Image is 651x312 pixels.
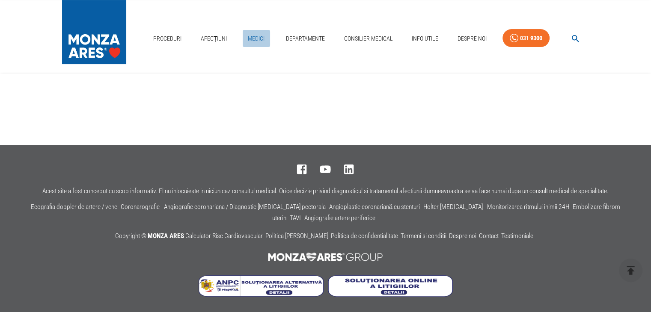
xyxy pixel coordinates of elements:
[520,33,542,44] div: 031 9300
[265,232,328,240] a: Politica [PERSON_NAME]
[197,30,231,47] a: Afecțiuni
[304,214,375,222] a: Angiografie artere periferice
[408,30,442,47] a: Info Utile
[121,203,326,211] a: Coronarografie - Angiografie coronariana / Diagnostic [MEDICAL_DATA] pectorala
[263,248,388,265] img: MONZA ARES Group
[328,275,453,297] img: Soluționarea online a litigiilor
[42,188,609,195] p: Acest site a fost conceput cu scop informativ. El nu inlocuieste in niciun caz consultul medical....
[115,231,536,242] p: Copyright ©
[185,232,263,240] a: Calculator Risc Cardiovascular
[148,232,184,240] span: MONZA ARES
[199,275,324,297] img: Soluționarea Alternativă a Litigiilor
[243,30,270,47] a: Medici
[449,232,476,240] a: Despre noi
[423,203,569,211] a: Holter [MEDICAL_DATA] - Monitorizarea ritmului inimii 24H
[331,232,398,240] a: Politica de confidentialitate
[454,30,490,47] a: Despre Noi
[328,290,453,298] a: Soluționarea online a litigiilor
[501,232,533,240] a: Testimoniale
[502,29,550,47] a: 031 9300
[272,203,620,222] a: Embolizare fibrom uterin
[199,290,328,298] a: Soluționarea Alternativă a Litigiilor
[31,203,117,211] a: Ecografia doppler de artere / vene
[290,214,301,222] a: TAVI
[619,259,642,282] button: delete
[329,203,420,211] a: Angioplastie coronariană cu stenturi
[150,30,185,47] a: Proceduri
[401,232,446,240] a: Termeni si conditii
[479,232,499,240] a: Contact
[282,30,328,47] a: Departamente
[340,30,396,47] a: Consilier Medical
